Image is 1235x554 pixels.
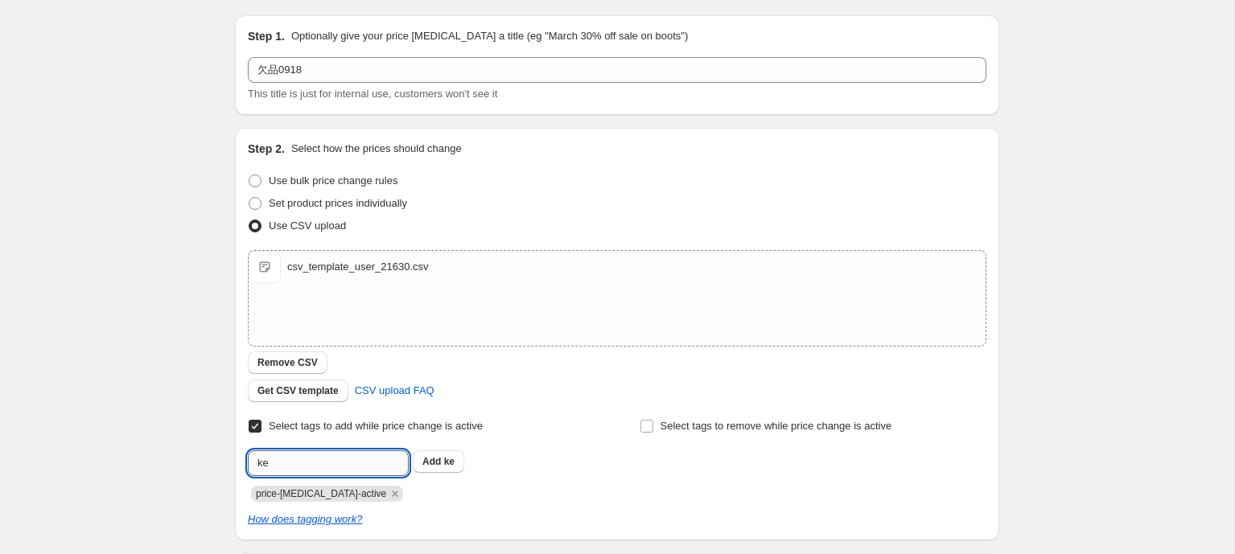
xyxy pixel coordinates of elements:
[248,450,409,476] input: Select tags to add
[269,174,397,187] span: Use bulk price change rules
[661,420,892,432] span: Select tags to remove while price change is active
[269,220,346,232] span: Use CSV upload
[291,141,462,157] p: Select how the prices should change
[355,383,434,399] span: CSV upload FAQ
[248,351,327,374] button: Remove CSV
[248,380,348,402] button: Get CSV template
[248,28,285,44] h2: Step 1.
[388,486,402,501] button: Remove price-change-job-active
[269,197,407,209] span: Set product prices individually
[291,28,688,44] p: Optionally give your price [MEDICAL_DATA] a title (eg "March 30% off sale on boots")
[422,456,441,467] b: Add
[248,57,986,83] input: 30% off holiday sale
[256,488,386,499] span: price-change-job-active
[444,456,455,467] span: ke
[248,513,362,525] a: How does tagging work?
[257,384,339,397] span: Get CSV template
[269,420,483,432] span: Select tags to add while price change is active
[413,450,464,473] button: Add ke
[248,88,497,100] span: This title is just for internal use, customers won't see it
[248,141,285,157] h2: Step 2.
[345,378,444,404] a: CSV upload FAQ
[257,356,318,369] span: Remove CSV
[287,259,429,275] div: csv_template_user_21630.csv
